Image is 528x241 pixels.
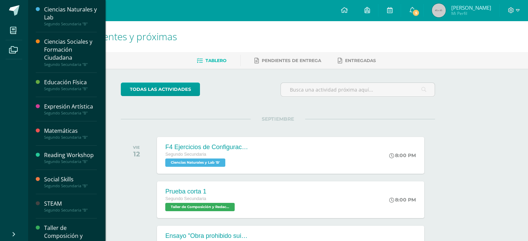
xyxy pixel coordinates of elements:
[389,197,416,203] div: 8:00 PM
[44,151,97,164] a: Reading WorkshopSegundo Secundaria "B"
[44,38,97,67] a: Ciencias Sociales y Formación CiudadanaSegundo Secundaria "B"
[44,6,97,26] a: Ciencias Naturales y LabSegundo Secundaria "B"
[44,78,97,91] a: Educación FísicaSegundo Secundaria "B"
[165,232,249,240] div: Ensayo "Obra prohibido suicidarse en primavera
[44,200,97,208] div: STEAM
[432,3,446,17] img: 45x45
[412,9,420,17] span: 5
[345,58,376,63] span: Entregadas
[262,58,321,63] span: Pendientes de entrega
[133,150,140,158] div: 12
[44,135,97,140] div: Segundo Secundaria "B"
[165,152,206,157] span: Segundo Secundaria
[206,58,226,63] span: Tablero
[44,103,97,115] a: Expresión ArtísticaSegundo Secundaria "B"
[44,62,97,67] div: Segundo Secundaria "B"
[44,175,97,188] a: Social SkillsSegundo Secundaria "B"
[44,86,97,91] div: Segundo Secundaria "B"
[389,152,416,158] div: 8:00 PM
[44,208,97,213] div: Segundo Secundaria "B"
[165,203,235,211] span: Taller de Composición y Redacción 'B'
[44,159,97,164] div: Segundo Secundaria "B"
[44,127,97,140] a: MatemáticasSegundo Secundaria "B"
[44,200,97,213] a: STEAMSegundo Secundaria "B"
[44,183,97,188] div: Segundo Secundaria "B"
[165,144,249,151] div: F4 Ejercicios de Configuración Electrónica.
[281,83,435,96] input: Busca una actividad próxima aquí...
[165,158,225,167] span: Ciencias Naturales y Lab 'B'
[44,175,97,183] div: Social Skills
[451,4,491,11] span: [PERSON_NAME]
[44,38,97,62] div: Ciencias Sociales y Formación Ciudadana
[165,196,206,201] span: Segundo Secundaria
[36,30,177,43] span: Actividades recientes y próximas
[44,103,97,111] div: Expresión Artística
[44,111,97,115] div: Segundo Secundaria "B"
[44,151,97,159] div: Reading Workshop
[44,6,97,21] div: Ciencias Naturales y Lab
[44,21,97,26] div: Segundo Secundaria "B"
[254,55,321,66] a: Pendientes de entrega
[165,188,236,195] div: Prueba corta 1
[44,127,97,135] div: Matemáticas
[44,78,97,86] div: Educación Física
[251,116,305,122] span: SEPTIEMBRE
[338,55,376,66] a: Entregadas
[133,145,140,150] div: VIE
[121,83,200,96] a: todas las Actividades
[451,10,491,16] span: Mi Perfil
[197,55,226,66] a: Tablero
